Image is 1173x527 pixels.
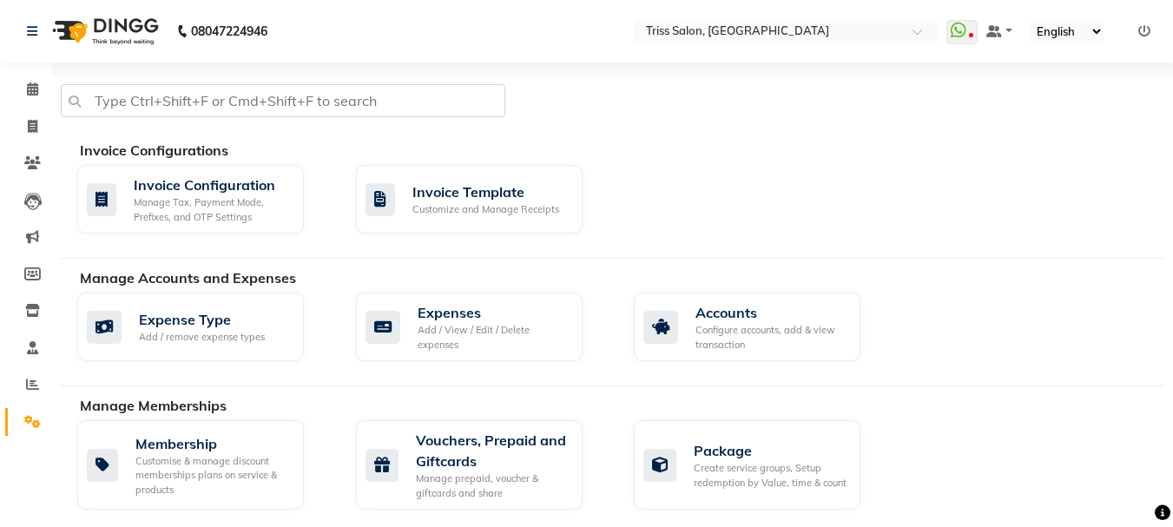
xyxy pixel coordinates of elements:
[61,84,505,117] input: Type Ctrl+Shift+F or Cmd+Shift+F to search
[416,430,569,471] div: Vouchers, Prepaid and Giftcards
[139,330,265,345] div: Add / remove expense types
[695,302,847,323] div: Accounts
[135,454,290,497] div: Customise & manage discount memberships plans on service & products
[356,293,609,361] a: ExpensesAdd / View / Edit / Delete expenses
[694,440,847,461] div: Package
[695,323,847,352] div: Configure accounts, add & view transaction
[356,165,609,234] a: Invoice TemplateCustomize and Manage Receipts
[77,165,330,234] a: Invoice ConfigurationManage Tax, Payment Mode, Prefixes, and OTP Settings
[412,202,559,217] div: Customize and Manage Receipts
[694,461,847,490] div: Create service groups, Setup redemption by Value, time & count
[356,420,609,510] a: Vouchers, Prepaid and GiftcardsManage prepaid, voucher & giftcards and share
[418,302,569,323] div: Expenses
[139,309,265,330] div: Expense Type
[412,181,559,202] div: Invoice Template
[634,420,886,510] a: PackageCreate service groups, Setup redemption by Value, time & count
[134,195,290,224] div: Manage Tax, Payment Mode, Prefixes, and OTP Settings
[416,471,569,500] div: Manage prepaid, voucher & giftcards and share
[135,433,290,454] div: Membership
[191,7,267,56] b: 08047224946
[134,175,290,195] div: Invoice Configuration
[44,7,163,56] img: logo
[634,293,886,361] a: AccountsConfigure accounts, add & view transaction
[77,420,330,510] a: MembershipCustomise & manage discount memberships plans on service & products
[77,293,330,361] a: Expense TypeAdd / remove expense types
[418,323,569,352] div: Add / View / Edit / Delete expenses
